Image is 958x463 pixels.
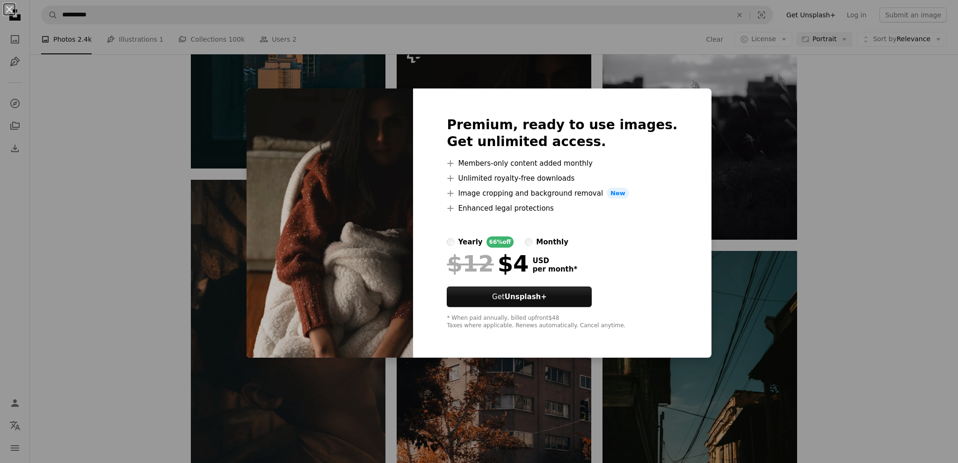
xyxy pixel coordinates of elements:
[247,88,413,358] img: premium_photo-1698530138407-93755c7eacaf
[447,238,454,246] input: yearly66%off
[536,236,568,248] div: monthly
[447,251,529,276] div: $4
[447,203,677,214] li: Enhanced legal protections
[532,257,577,265] span: USD
[447,158,677,169] li: Members-only content added monthly
[447,315,677,330] div: * When paid annually, billed upfront $48 Taxes where applicable. Renews automatically. Cancel any...
[447,251,494,276] span: $12
[525,238,532,246] input: monthly
[458,236,482,248] div: yearly
[532,265,577,273] span: per month *
[447,287,592,307] button: GetUnsplash+
[447,117,677,150] h2: Premium, ready to use images. Get unlimited access.
[447,188,677,199] li: Image cropping and background removal
[486,236,514,248] div: 66% off
[447,173,677,184] li: Unlimited royalty-free downloads
[505,293,547,301] strong: Unsplash+
[607,188,629,199] span: New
